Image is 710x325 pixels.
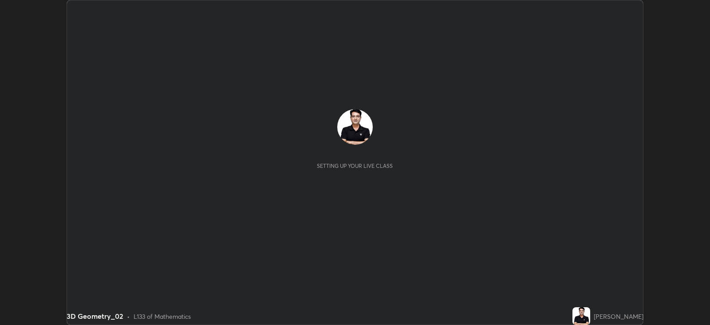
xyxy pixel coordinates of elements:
img: 66a2cfd3353e4deab8971698149ceac2.jpg [337,109,373,145]
div: 3D Geometry_02 [67,311,123,321]
div: Setting up your live class [317,162,393,169]
div: L133 of Mathematics [134,312,191,321]
img: 66a2cfd3353e4deab8971698149ceac2.jpg [572,307,590,325]
div: • [127,312,130,321]
div: [PERSON_NAME] [594,312,643,321]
